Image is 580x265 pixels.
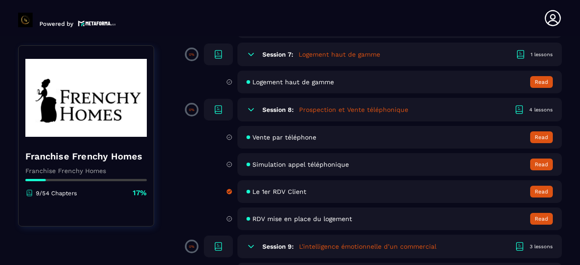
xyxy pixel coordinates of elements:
[299,105,408,114] h5: Prospection et Vente téléphonique
[299,242,436,251] h5: L'intelligence émotionnelle d’un commercial
[252,78,334,86] span: Logement haut de gamme
[531,51,553,58] div: 1 lessons
[262,106,294,113] h6: Session 8:
[189,108,194,112] p: 0%
[252,188,306,195] span: Le 1er RDV Client
[133,188,147,198] p: 17%
[252,215,352,222] span: RDV mise en place du logement
[529,106,553,113] div: 4 lessons
[39,20,73,27] p: Powered by
[299,50,380,59] h5: Logement haut de gamme
[262,51,293,58] h6: Session 7:
[262,243,294,250] h6: Session 9:
[252,134,316,141] span: Vente par téléphone
[530,243,553,250] div: 3 lessons
[18,13,33,27] img: logo-branding
[36,190,77,197] p: 9/54 Chapters
[530,213,553,225] button: Read
[25,167,147,174] p: Franchise Frenchy Homes
[78,19,116,27] img: logo
[530,159,553,170] button: Read
[530,131,553,143] button: Read
[25,53,147,143] img: banner
[189,53,194,57] p: 0%
[252,161,349,168] span: Simulation appel téléphonique
[25,150,147,163] h4: Franchise Frenchy Homes
[530,186,553,198] button: Read
[530,76,553,88] button: Read
[189,245,194,249] p: 0%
